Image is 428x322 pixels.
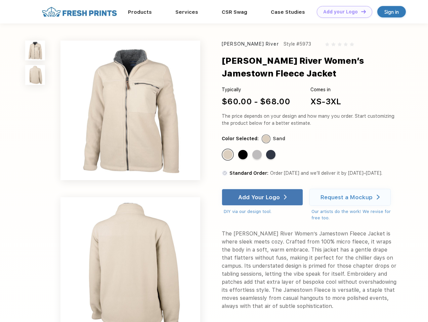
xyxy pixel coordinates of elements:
div: Style #5973 [284,41,311,48]
img: gray_star.svg [331,42,335,46]
div: Add your Logo [323,9,358,15]
div: Sign in [384,8,399,16]
img: gray_star.svg [350,42,354,46]
a: Sign in [377,6,406,17]
img: func=resize&h=100 [25,65,45,85]
div: Comes in [310,86,341,93]
img: gray_star.svg [344,42,348,46]
div: The [PERSON_NAME] River Women’s Jamestown Fleece Jacket is where sleek meets cozy. Crafted from 1... [222,230,397,310]
img: fo%20logo%202.webp [40,6,119,18]
img: standard order [222,170,228,176]
div: Sand [223,150,232,159]
span: Standard Order: [229,170,268,176]
span: Order [DATE] and we’ll deliver it by [DATE]–[DATE]. [270,170,382,176]
div: Add Your Logo [238,194,280,201]
div: $60.00 - $68.00 [222,96,290,108]
img: gray_star.svg [325,42,329,46]
div: Request a Mockup [320,194,373,201]
div: Our artists do the work! We revise for free too. [311,208,397,221]
div: Black [238,150,248,159]
img: white arrow [377,195,380,200]
img: gray_star.svg [338,42,342,46]
img: func=resize&h=100 [25,41,45,60]
a: Products [128,9,152,15]
div: DIY via our design tool. [224,208,303,215]
div: XS-3XL [310,96,341,108]
div: Typically [222,86,290,93]
div: [PERSON_NAME] River Women’s Jamestown Fleece Jacket [222,54,414,80]
div: The price depends on your design and how many you order. Start customizing the product below for ... [222,113,397,127]
div: Sand [273,135,285,142]
div: Navy [266,150,275,159]
img: DT [361,10,366,13]
div: [PERSON_NAME] River [222,41,279,48]
div: Light-Grey [252,150,262,159]
img: white arrow [284,195,287,200]
img: func=resize&h=640 [60,41,200,180]
div: Color Selected: [222,135,259,142]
